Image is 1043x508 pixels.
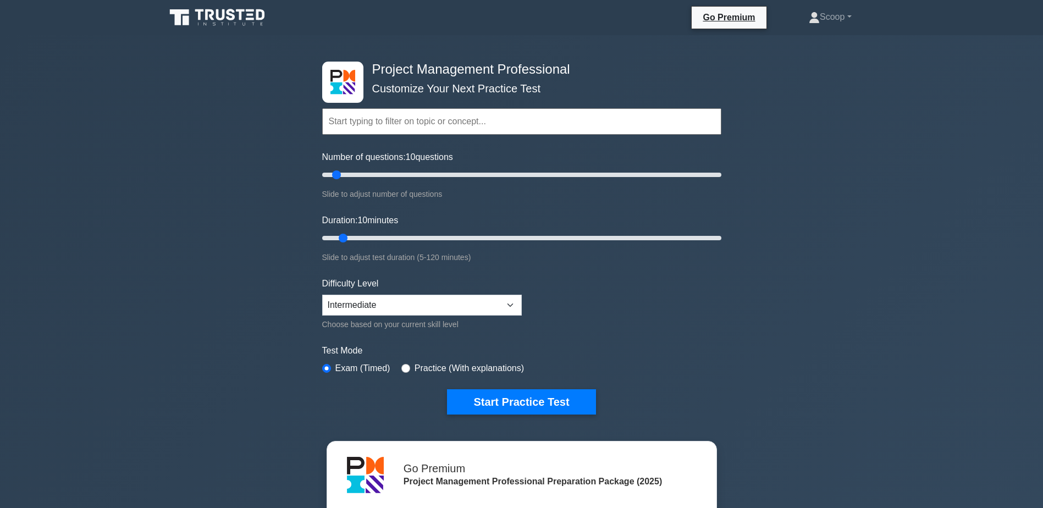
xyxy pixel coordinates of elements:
div: Slide to adjust test duration (5-120 minutes) [322,251,721,264]
label: Practice (With explanations) [415,362,524,375]
div: Slide to adjust number of questions [322,187,721,201]
input: Start typing to filter on topic or concept... [322,108,721,135]
h4: Project Management Professional [368,62,667,78]
span: 10 [357,216,367,225]
label: Test Mode [322,344,721,357]
label: Difficulty Level [322,277,379,290]
label: Duration: minutes [322,214,399,227]
label: Number of questions: questions [322,151,453,164]
div: Choose based on your current skill level [322,318,522,331]
a: Go Premium [696,10,761,24]
button: Start Practice Test [447,389,595,415]
span: 10 [406,152,416,162]
label: Exam (Timed) [335,362,390,375]
a: Scoop [782,6,878,28]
